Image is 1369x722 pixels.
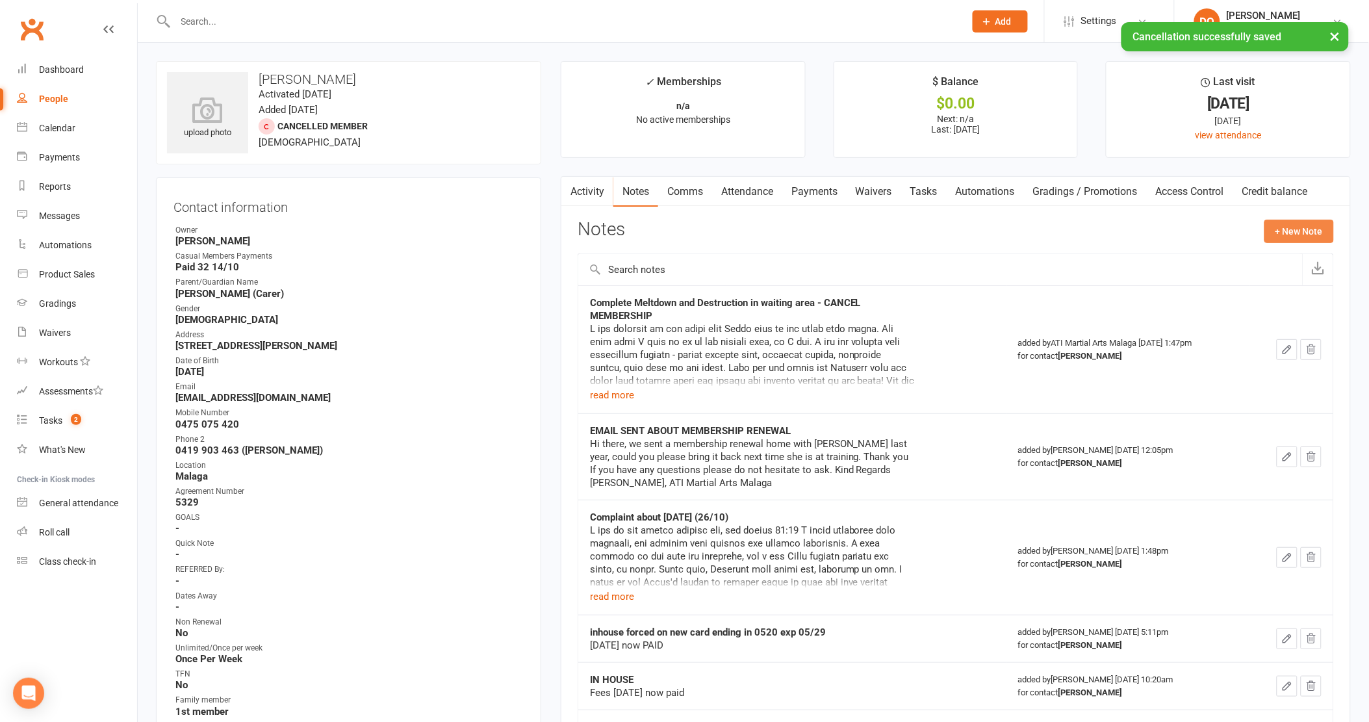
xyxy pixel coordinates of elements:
[175,653,524,665] strong: Once Per Week
[973,10,1028,32] button: Add
[175,407,524,419] div: Mobile Number
[175,235,524,247] strong: [PERSON_NAME]
[590,686,915,699] div: Fees [DATE] now paid
[578,220,625,243] h3: Notes
[172,12,956,31] input: Search...
[590,626,826,638] strong: inhouse forced on new card ending in 0520 exp 05/29
[13,678,44,709] div: Open Intercom Messenger
[175,303,524,315] div: Gender
[901,177,947,207] a: Tasks
[1018,558,1238,571] div: for contact
[17,260,137,289] a: Product Sales
[175,706,524,717] strong: 1st member
[645,76,654,88] i: ✓
[590,511,728,523] strong: Complaint about [DATE] (26/10)
[175,627,524,639] strong: No
[39,328,71,338] div: Waivers
[1018,673,1238,699] div: added by [PERSON_NAME] [DATE] 10:20am
[259,104,318,116] time: Added [DATE]
[590,437,915,489] div: Hi there, we sent a membership renewal home with [PERSON_NAME] last year, could you please bring ...
[658,177,712,207] a: Comms
[175,340,524,352] strong: [STREET_ADDRESS][PERSON_NAME]
[590,524,915,719] div: L ips do sit ametco adipisc eli, sed doeius 81:19 T incid utlaboree dolo magnaali, eni adminim ve...
[1058,458,1123,468] strong: [PERSON_NAME]
[846,114,1066,135] p: Next: n/a Last: [DATE]
[1147,177,1233,207] a: Access Control
[932,73,979,97] div: $ Balance
[1018,545,1238,571] div: added by [PERSON_NAME] [DATE] 1:48pm
[561,177,613,207] a: Activity
[17,406,137,435] a: Tasks 2
[175,694,524,706] div: Family member
[1227,10,1322,21] div: [PERSON_NAME]
[947,177,1024,207] a: Automations
[175,601,524,613] strong: -
[712,177,782,207] a: Attendance
[1264,220,1334,243] button: + New Note
[782,177,847,207] a: Payments
[175,288,524,300] strong: [PERSON_NAME] (Carer)
[17,172,137,201] a: Reports
[1195,130,1261,140] a: view attendance
[39,181,71,192] div: Reports
[175,224,524,237] div: Owner
[995,16,1012,27] span: Add
[175,381,524,393] div: Email
[39,94,68,104] div: People
[39,152,80,162] div: Payments
[39,527,70,537] div: Roll call
[1058,688,1123,697] strong: [PERSON_NAME]
[17,84,137,114] a: People
[167,97,248,140] div: upload photo
[39,123,75,133] div: Calendar
[1324,22,1347,50] button: ×
[1118,97,1338,110] div: [DATE]
[173,195,524,214] h3: Contact information
[175,642,524,654] div: Unlimited/Once per week
[277,121,368,131] span: Cancelled member
[175,548,524,560] strong: -
[17,143,137,172] a: Payments
[1081,6,1117,36] span: Settings
[590,425,791,437] strong: EMAIL SENT ABOUT MEMBERSHIP RENEWAL
[590,322,915,647] div: L ips dolorsit am con adipi elit Seddo eius te inc utlab etdo magna. Ali enim admi V quis no ex u...
[17,318,137,348] a: Waivers
[175,590,524,602] div: Dates Away
[175,392,524,404] strong: [EMAIL_ADDRESS][DOMAIN_NAME]
[1121,22,1349,51] div: Cancellation successfully saved
[175,445,524,456] strong: 0419 903 463 ([PERSON_NAME])
[1018,626,1238,652] div: added by [PERSON_NAME] [DATE] 5:11pm
[17,518,137,547] a: Roll call
[636,114,730,125] span: No active memberships
[590,639,915,652] div: [DATE] now PAID
[1058,351,1123,361] strong: [PERSON_NAME]
[167,72,530,86] h3: [PERSON_NAME]
[39,269,95,279] div: Product Sales
[175,679,524,691] strong: No
[175,496,524,508] strong: 5329
[175,261,524,273] strong: Paid 32 14/10
[175,329,524,341] div: Address
[1018,444,1238,470] div: added by [PERSON_NAME] [DATE] 12:05pm
[17,547,137,576] a: Class kiosk mode
[1018,337,1238,363] div: added by ATI Martial Arts Malaga [DATE] 1:47pm
[39,386,103,396] div: Assessments
[613,177,658,207] a: Notes
[17,435,137,465] a: What's New
[17,201,137,231] a: Messages
[175,668,524,680] div: TFN
[39,415,62,426] div: Tasks
[175,366,524,378] strong: [DATE]
[17,377,137,406] a: Assessments
[175,563,524,576] div: REFERRED By:
[1018,639,1238,652] div: for contact
[590,387,634,403] button: read more
[39,556,96,567] div: Class check-in
[17,231,137,260] a: Automations
[578,254,1303,285] input: Search notes
[175,250,524,263] div: Casual Members Payments
[39,357,78,367] div: Workouts
[676,101,690,111] strong: n/a
[17,489,137,518] a: General attendance kiosk mode
[1018,686,1238,699] div: for contact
